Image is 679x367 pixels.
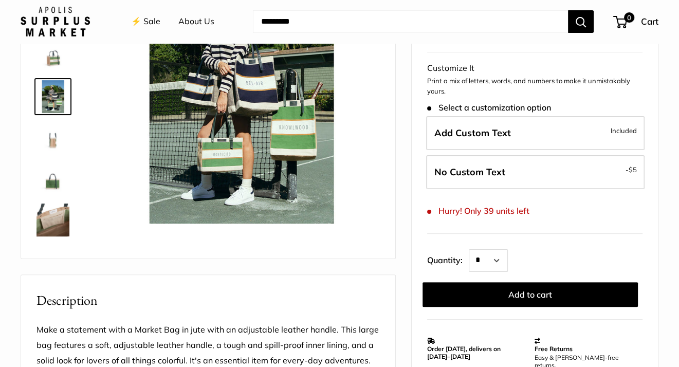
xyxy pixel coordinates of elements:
[629,166,637,174] span: $5
[36,290,380,310] h2: Description
[36,245,69,278] img: Petite Market Bag in Court Green Chenille with Adjustable Handle
[427,345,501,360] strong: Order [DATE], delivers on [DATE]–[DATE]
[427,246,469,272] label: Quantity:
[434,127,511,139] span: Add Custom Text
[36,121,69,154] img: Petite Market Bag in Court Green Chenille with Adjustable Handle
[131,14,160,29] a: ⚡️ Sale
[423,282,638,307] button: Add to cart
[36,162,69,195] img: description_Stamp of authenticity printed on the back
[36,80,69,113] img: Petite Market Bag in Court Green Chenille with Adjustable Handle
[34,37,71,74] a: Petite Market Bag in Court Green Chenille with Adjustable Handle
[641,16,658,27] span: Cart
[178,14,214,29] a: About Us
[568,10,594,33] button: Search
[34,201,71,238] a: Petite Market Bag in Court Green Chenille with Adjustable Handle
[34,243,71,280] a: Petite Market Bag in Court Green Chenille with Adjustable Handle
[34,160,71,197] a: description_Stamp of authenticity printed on the back
[427,206,529,216] span: Hurry! Only 39 units left
[626,163,637,176] span: -
[253,10,568,33] input: Search...
[614,13,658,30] a: 0 Cart
[426,155,645,189] label: Leave Blank
[434,166,505,178] span: No Custom Text
[427,76,643,96] p: Print a mix of letters, words, and numbers to make it unmistakably yours.
[624,12,634,23] span: 0
[427,103,551,113] span: Select a customization option
[427,61,643,76] div: Customize It
[535,345,573,353] strong: Free Returns
[36,39,69,72] img: Petite Market Bag in Court Green Chenille with Adjustable Handle
[36,204,69,236] img: Petite Market Bag in Court Green Chenille with Adjustable Handle
[34,78,71,115] a: Petite Market Bag in Court Green Chenille with Adjustable Handle
[21,7,90,36] img: Apolis: Surplus Market
[34,119,71,156] a: Petite Market Bag in Court Green Chenille with Adjustable Handle
[426,116,645,150] label: Add Custom Text
[611,124,637,137] span: Included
